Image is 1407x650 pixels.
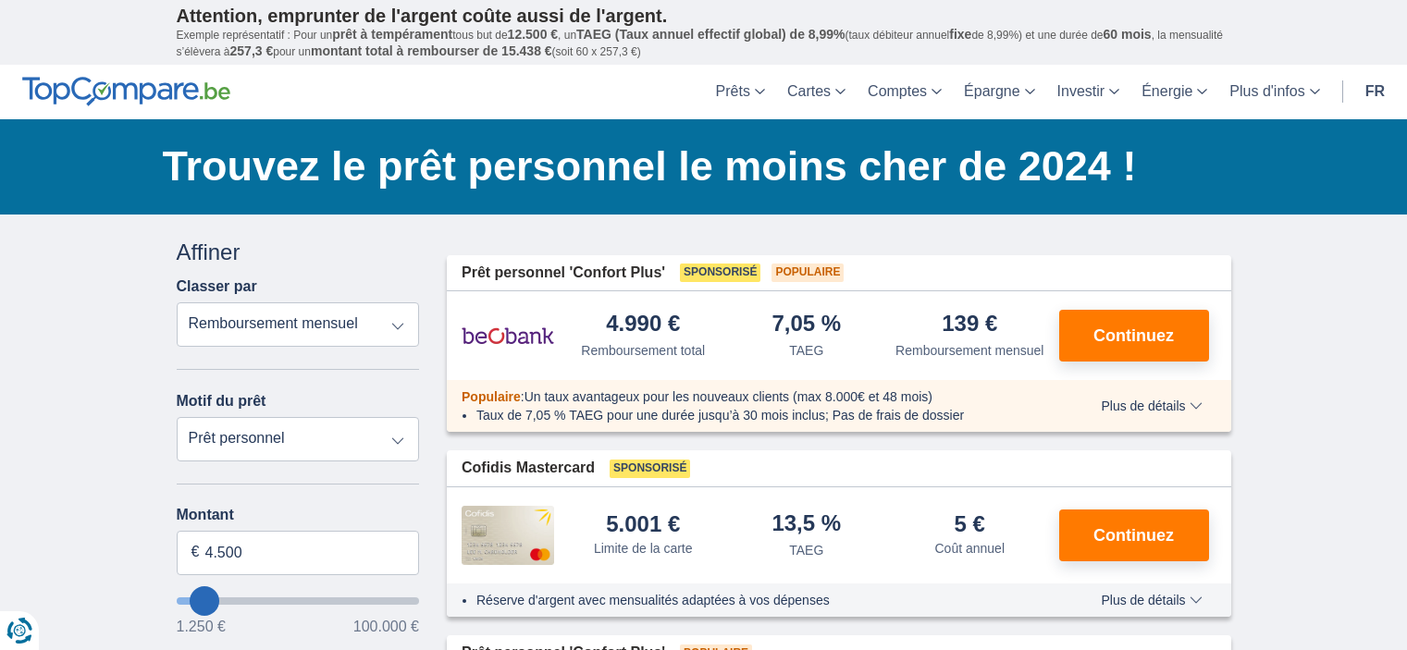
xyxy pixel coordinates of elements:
[1093,327,1174,344] span: Continuez
[332,27,452,42] span: prêt à tempérament
[177,278,257,295] label: Classer par
[953,65,1046,119] a: Épargne
[606,513,680,535] div: 5.001 €
[177,619,226,634] span: 1.250 €
[594,539,693,558] div: Limite de la carte
[1130,65,1218,119] a: Énergie
[1101,594,1202,607] span: Plus de détails
[311,43,552,58] span: montant total à rembourser de 15.438 €
[1059,509,1209,561] button: Continuez
[353,619,419,634] span: 100.000 €
[447,387,1062,406] div: :
[1093,527,1174,544] span: Continuez
[1101,399,1202,412] span: Plus de détails
[177,5,1231,27] p: Attention, emprunter de l'argent coûte aussi de l'argent.
[177,597,420,605] input: wantToBorrow
[1087,399,1216,413] button: Plus de détails
[462,313,554,359] img: pret personnel Beobank
[705,65,776,119] a: Prêts
[610,460,690,478] span: Sponsorisé
[1059,310,1209,362] button: Continuez
[462,389,521,404] span: Populaire
[476,406,1047,424] li: Taux de 7,05 % TAEG pour une durée jusqu’à 30 mois inclus; Pas de frais de dossier
[462,506,554,565] img: pret personnel Cofidis CC
[1354,65,1396,119] a: fr
[955,513,985,535] div: 5 €
[771,512,841,537] div: 13,5 %
[581,341,705,360] div: Remboursement total
[1046,65,1131,119] a: Investir
[942,313,997,337] div: 139 €
[771,264,844,282] span: Populaire
[1087,593,1216,607] button: Plus de détails
[895,341,1043,360] div: Remboursement mensuel
[1104,27,1152,42] span: 60 mois
[191,542,200,563] span: €
[789,541,823,559] div: TAEG
[163,138,1231,195] h1: Trouvez le prêt personnel le moins cher de 2024 !
[776,65,857,119] a: Cartes
[789,341,823,360] div: TAEG
[525,389,932,404] span: Un taux avantageux pour les nouveaux clients (max 8.000€ et 48 mois)
[462,263,665,284] span: Prêt personnel 'Confort Plus'
[177,237,420,268] div: Affiner
[606,313,680,337] div: 4.990 €
[1218,65,1330,119] a: Plus d'infos
[857,65,953,119] a: Comptes
[177,27,1231,60] p: Exemple représentatif : Pour un tous but de , un (taux débiteur annuel de 8,99%) et une durée de ...
[934,539,1005,558] div: Coût annuel
[476,591,1047,609] li: Réserve d'argent avec mensualités adaptées à vos dépenses
[177,393,266,410] label: Motif du prêt
[680,264,760,282] span: Sponsorisé
[462,458,595,479] span: Cofidis Mastercard
[22,77,230,106] img: TopCompare
[576,27,845,42] span: TAEG (Taux annuel effectif global) de 8,99%
[508,27,559,42] span: 12.500 €
[230,43,274,58] span: 257,3 €
[771,313,841,337] div: 7,05 %
[949,27,971,42] span: fixe
[177,507,420,523] label: Montant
